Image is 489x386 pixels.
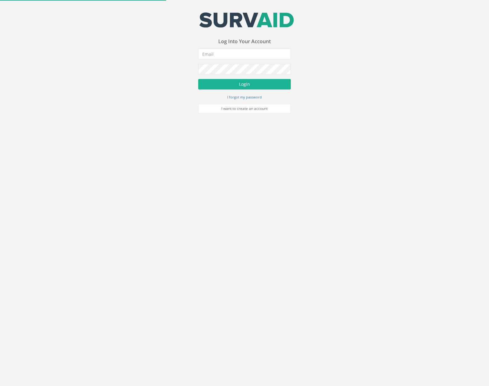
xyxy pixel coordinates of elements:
[198,39,291,44] h3: Log Into Your Account
[198,104,291,113] a: I want to create an account
[227,95,262,99] small: I forgot my password
[198,79,291,89] button: Login
[227,94,262,100] a: I forgot my password
[198,49,291,59] input: Email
